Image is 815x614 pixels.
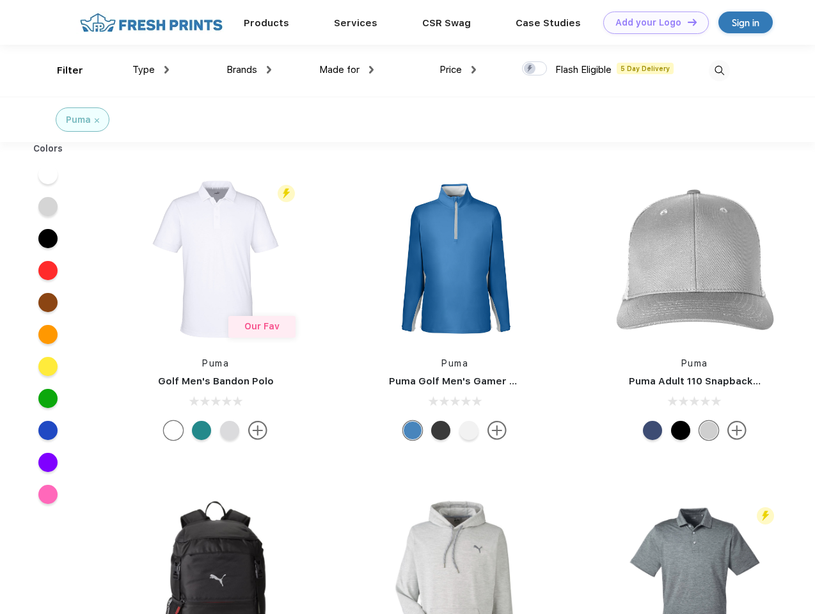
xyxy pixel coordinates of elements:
img: flash_active_toggle.svg [278,185,295,202]
img: fo%20logo%202.webp [76,12,226,34]
div: Bright White [459,421,479,440]
img: flash_active_toggle.svg [757,507,774,524]
div: Quarry Brt Whit [699,421,718,440]
div: Filter [57,63,83,78]
img: DT [688,19,697,26]
div: Peacoat Qut Shd [643,421,662,440]
div: High Rise [220,421,239,440]
div: Green Lagoon [192,421,211,440]
div: Add your Logo [615,17,681,28]
img: desktop_search.svg [709,60,730,81]
span: 5 Day Delivery [617,63,674,74]
img: filter_cancel.svg [95,118,99,123]
div: Colors [24,142,73,155]
div: Puma [66,113,91,127]
span: Brands [226,64,257,75]
a: Puma Golf Men's Gamer Golf Quarter-Zip [389,375,591,387]
img: dropdown.png [164,66,169,74]
img: func=resize&h=266 [370,174,540,344]
img: func=resize&h=266 [610,174,780,344]
a: Puma [202,358,229,368]
a: CSR Swag [422,17,471,29]
a: Golf Men's Bandon Polo [158,375,274,387]
span: Made for [319,64,360,75]
div: Sign in [732,15,759,30]
a: Puma [441,358,468,368]
img: more.svg [727,421,747,440]
img: dropdown.png [369,66,374,74]
span: Price [439,64,462,75]
img: dropdown.png [471,66,476,74]
div: Bright Cobalt [403,421,422,440]
div: Puma Black [431,421,450,440]
img: func=resize&h=266 [131,174,301,344]
a: Products [244,17,289,29]
span: Our Fav [244,321,280,331]
a: Puma [681,358,708,368]
img: more.svg [248,421,267,440]
div: Bright White [164,421,183,440]
img: dropdown.png [267,66,271,74]
span: Type [132,64,155,75]
a: Sign in [718,12,773,33]
div: Pma Blk Pma Blk [671,421,690,440]
a: Services [334,17,377,29]
span: Flash Eligible [555,64,612,75]
img: more.svg [487,421,507,440]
